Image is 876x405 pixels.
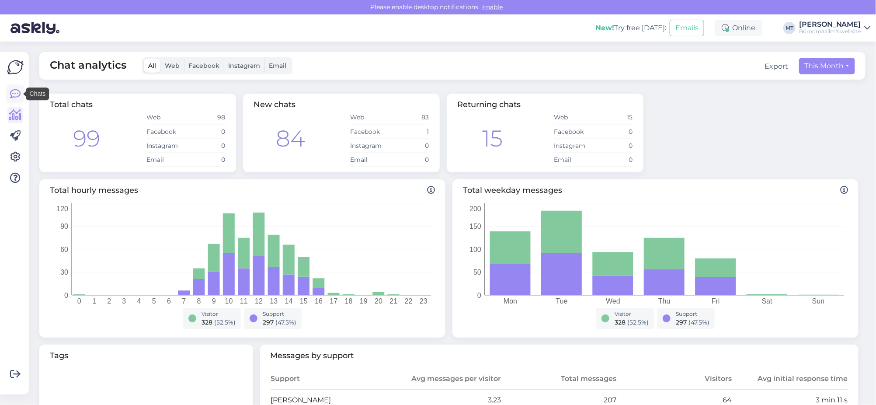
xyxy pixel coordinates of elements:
div: Chats [26,87,49,100]
th: Total messages [501,369,617,390]
tspan: 120 [56,205,68,212]
tspan: 150 [469,223,481,230]
td: Instagram [350,139,389,153]
td: Facebook [146,125,186,139]
tspan: Sat [762,297,773,305]
button: Export [765,61,789,72]
span: ( 47.5 %) [275,318,296,326]
tspan: 200 [469,205,481,212]
tspan: 15 [300,297,308,305]
td: Web [553,111,593,125]
tspan: 1 [92,297,96,305]
tspan: 21 [389,297,397,305]
div: 84 [276,122,305,156]
span: ( 52.5 %) [214,318,236,326]
th: Support [271,369,386,390]
tspan: 17 [330,297,337,305]
span: New chats [254,100,295,109]
td: Web [350,111,389,125]
tspan: 8 [197,297,201,305]
tspan: Mon [504,297,517,305]
tspan: 90 [60,223,68,230]
td: Email [146,153,186,167]
td: 0 [593,153,633,167]
span: Messages by support [271,350,848,362]
span: Web [165,62,180,70]
td: 0 [593,125,633,139]
td: Web [146,111,186,125]
tspan: 18 [345,297,353,305]
span: Enable [480,3,506,11]
span: Total hourly messages [50,185,435,196]
span: Tags [50,350,243,362]
span: Chat analytics [50,57,126,74]
td: Email [350,153,389,167]
td: 0 [593,139,633,153]
tspan: 16 [315,297,323,305]
td: 83 [389,111,429,125]
b: New! [595,24,614,32]
tspan: 60 [60,245,68,253]
tspan: 10 [225,297,233,305]
span: Returning chats [457,100,521,109]
tspan: Fri [712,297,720,305]
div: Visitor [615,310,649,318]
div: Support [263,310,296,318]
td: 0 [186,139,226,153]
tspan: 5 [152,297,156,305]
div: [PERSON_NAME] [799,21,861,28]
tspan: 0 [477,291,481,299]
tspan: Sun [812,297,824,305]
tspan: 19 [360,297,368,305]
td: 0 [389,153,429,167]
td: 0 [186,125,226,139]
img: Askly Logo [7,59,24,76]
tspan: 13 [270,297,278,305]
tspan: 0 [64,291,68,299]
td: Facebook [553,125,593,139]
tspan: 23 [420,297,428,305]
th: Avg messages per visitor [386,369,501,390]
td: 15 [593,111,633,125]
tspan: 2 [107,297,111,305]
td: Facebook [350,125,389,139]
span: ( 52.5 %) [627,318,649,326]
tspan: Tue [556,297,568,305]
div: MT [783,22,796,34]
td: Instagram [553,139,593,153]
td: Email [553,153,593,167]
span: Total weekday messages [463,185,848,196]
tspan: Thu [658,297,671,305]
tspan: 22 [405,297,413,305]
div: 15 [483,122,503,156]
td: 0 [186,153,226,167]
th: Visitors [617,369,732,390]
td: 0 [389,139,429,153]
td: Instagram [146,139,186,153]
button: This Month [799,58,855,74]
div: Support [676,310,709,318]
span: ( 47.5 %) [688,318,709,326]
tspan: 6 [167,297,171,305]
tspan: 3 [122,297,126,305]
span: Facebook [188,62,219,70]
tspan: 4 [137,297,141,305]
span: 328 [202,318,212,326]
span: Instagram [228,62,260,70]
div: Online [715,20,762,36]
tspan: 20 [375,297,382,305]
td: 1 [389,125,429,139]
tspan: Wed [606,297,620,305]
span: Email [269,62,286,70]
div: 99 [73,122,100,156]
tspan: 11 [240,297,248,305]
button: Emails [670,20,704,36]
a: [PERSON_NAME]Büroomaailm's website [799,21,871,35]
span: 297 [676,318,687,326]
tspan: 7 [182,297,186,305]
div: Büroomaailm's website [799,28,861,35]
tspan: 100 [469,245,481,253]
span: 328 [615,318,626,326]
tspan: 0 [77,297,81,305]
